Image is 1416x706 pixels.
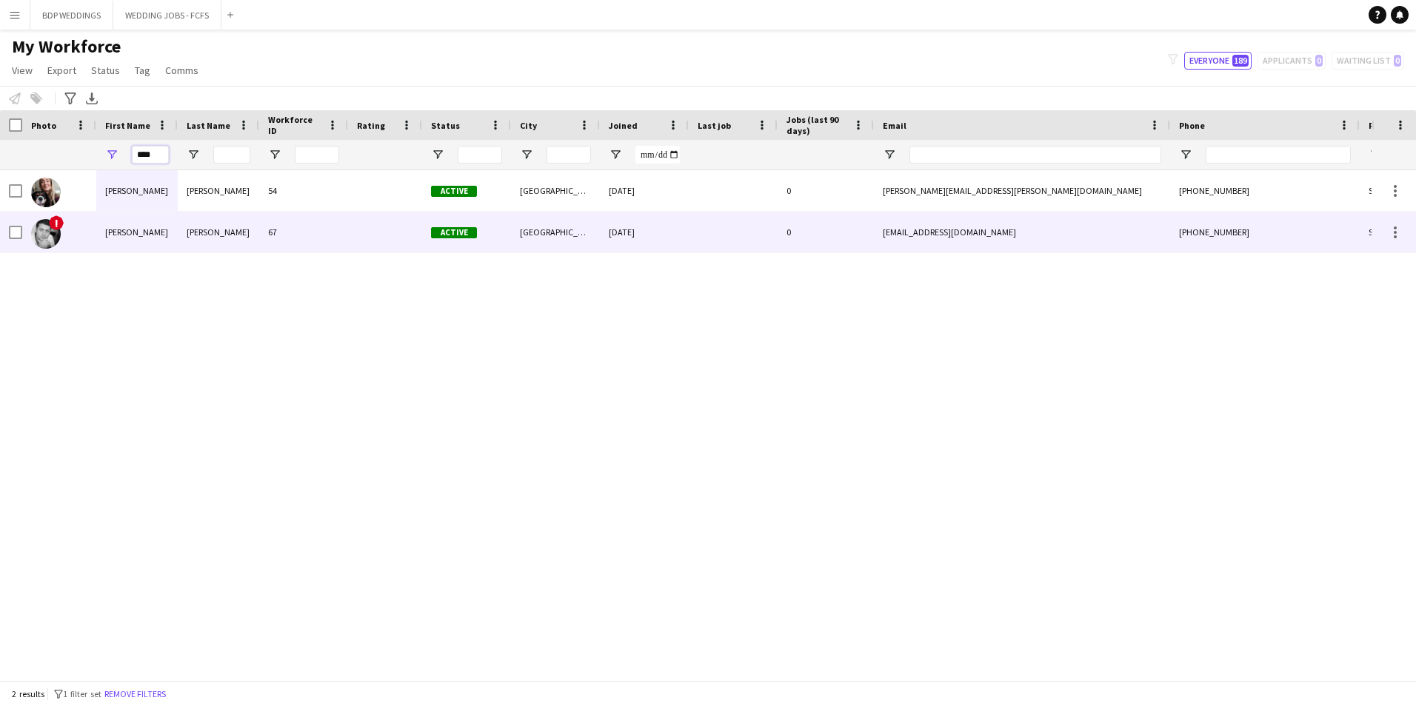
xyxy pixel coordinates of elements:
[431,148,444,161] button: Open Filter Menu
[268,148,281,161] button: Open Filter Menu
[132,146,169,164] input: First Name Filter Input
[1170,170,1360,211] div: [PHONE_NUMBER]
[600,170,689,211] div: [DATE]
[609,148,622,161] button: Open Filter Menu
[1170,212,1360,252] div: [PHONE_NUMBER]
[85,61,126,80] a: Status
[357,120,385,131] span: Rating
[91,64,120,77] span: Status
[511,170,600,211] div: [GEOGRAPHIC_DATA]
[12,36,121,58] span: My Workforce
[883,148,896,161] button: Open Filter Menu
[431,227,477,238] span: Active
[268,114,321,136] span: Workforce ID
[41,61,82,80] a: Export
[159,61,204,80] a: Comms
[178,170,259,211] div: [PERSON_NAME]
[520,148,533,161] button: Open Filter Menu
[105,148,118,161] button: Open Filter Menu
[213,146,250,164] input: Last Name Filter Input
[113,1,221,30] button: WEDDING JOBS - FCFS
[259,212,348,252] div: 67
[31,120,56,131] span: Photo
[1369,120,1398,131] span: Profile
[431,186,477,197] span: Active
[787,114,847,136] span: Jobs (last 90 days)
[1184,52,1252,70] button: Everyone189
[6,61,39,80] a: View
[30,1,113,30] button: BDP WEDDINGS
[1206,146,1351,164] input: Phone Filter Input
[47,64,76,77] span: Export
[295,146,339,164] input: Workforce ID Filter Input
[31,219,61,249] img: Emmanuel Hristov
[698,120,731,131] span: Last job
[129,61,156,80] a: Tag
[61,90,79,107] app-action-btn: Advanced filters
[187,148,200,161] button: Open Filter Menu
[511,212,600,252] div: [GEOGRAPHIC_DATA]
[259,170,348,211] div: 54
[63,688,101,699] span: 1 filter set
[83,90,101,107] app-action-btn: Export XLSX
[600,212,689,252] div: [DATE]
[874,212,1170,252] div: [EMAIL_ADDRESS][DOMAIN_NAME]
[105,120,150,131] span: First Name
[1179,148,1192,161] button: Open Filter Menu
[874,170,1170,211] div: [PERSON_NAME][EMAIL_ADDRESS][PERSON_NAME][DOMAIN_NAME]
[609,120,638,131] span: Joined
[635,146,680,164] input: Joined Filter Input
[49,215,64,230] span: !
[1369,148,1382,161] button: Open Filter Menu
[96,212,178,252] div: [PERSON_NAME]
[520,120,537,131] span: City
[1232,55,1249,67] span: 189
[1179,120,1205,131] span: Phone
[135,64,150,77] span: Tag
[909,146,1161,164] input: Email Filter Input
[101,686,169,702] button: Remove filters
[12,64,33,77] span: View
[165,64,198,77] span: Comms
[883,120,906,131] span: Email
[178,212,259,252] div: [PERSON_NAME]
[431,120,460,131] span: Status
[96,170,178,211] div: [PERSON_NAME]
[31,178,61,207] img: Emma Corlett
[458,146,502,164] input: Status Filter Input
[778,170,874,211] div: 0
[187,120,230,131] span: Last Name
[778,212,874,252] div: 0
[547,146,591,164] input: City Filter Input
